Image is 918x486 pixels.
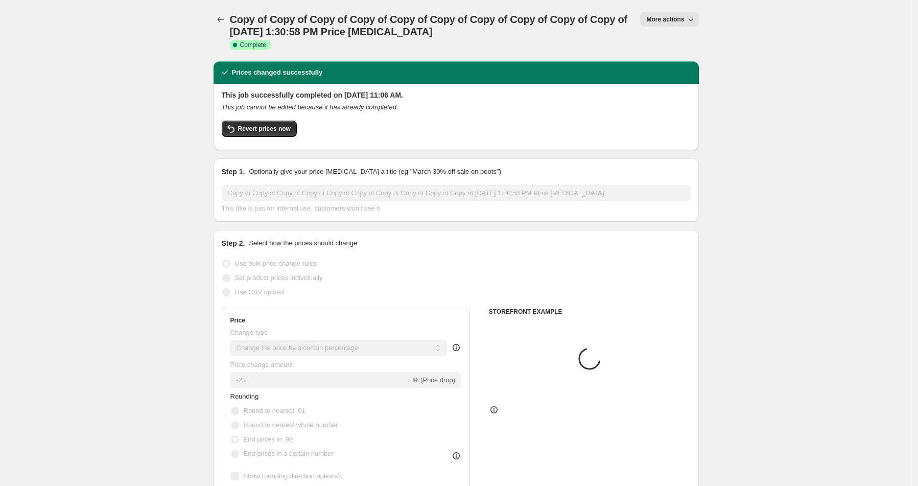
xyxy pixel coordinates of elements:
span: Revert prices now [238,125,291,133]
button: More actions [640,12,698,27]
h6: STOREFRONT EXAMPLE [489,308,691,316]
input: -15 [230,372,411,388]
span: This title is just for internal use, customers won't see it [222,204,380,212]
span: Round to nearest whole number [244,421,338,429]
p: Select how the prices should change [249,238,357,248]
input: 30% off holiday sale [222,185,691,201]
span: Use CSV upload [235,288,284,296]
span: Set product prices individually [235,274,323,282]
span: Copy of Copy of Copy of Copy of Copy of Copy of Copy of Copy of Copy of Copy of [DATE] 1:30:58 PM... [230,14,628,37]
h3: Price [230,316,245,325]
span: More actions [646,15,684,24]
span: Complete [240,41,266,49]
span: Change type [230,329,268,336]
div: help [451,342,461,353]
span: Show rounding direction options? [244,472,342,480]
button: Price change jobs [214,12,228,27]
i: This job cannot be edited because it has already completed. [222,103,398,111]
h2: Step 1. [222,167,245,177]
h2: Step 2. [222,238,245,248]
span: End prices in .99 [244,435,293,443]
span: End prices in a certain number [244,450,334,457]
span: % (Price drop) [413,376,455,384]
span: Round to nearest .01 [244,407,305,414]
p: Optionally give your price [MEDICAL_DATA] a title (eg "March 30% off sale on boots") [249,167,501,177]
h2: This job successfully completed on [DATE] 11:06 AM. [222,90,691,100]
span: Price change amount [230,361,293,368]
span: Rounding [230,392,259,400]
h2: Prices changed successfully [232,67,323,78]
span: Use bulk price change rules [235,260,317,267]
button: Revert prices now [222,121,297,137]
